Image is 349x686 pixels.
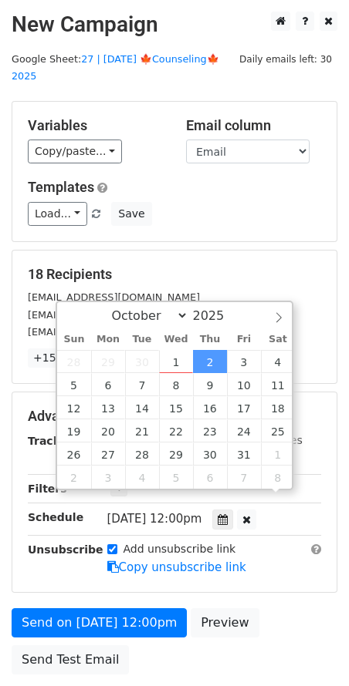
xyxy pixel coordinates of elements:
[242,432,302,449] label: UTM Codes
[261,442,295,466] span: November 1, 2025
[261,466,295,489] span: November 8, 2025
[28,543,103,556] strong: Unsubscribe
[107,512,202,526] span: [DATE] 12:00pm
[227,373,261,396] span: October 10, 2025
[91,373,125,396] span: October 6, 2025
[159,373,193,396] span: October 8, 2025
[124,541,236,557] label: Add unsubscribe link
[261,350,295,373] span: October 4, 2025
[28,483,67,495] strong: Filters
[28,435,80,447] strong: Tracking
[193,442,227,466] span: October 30, 2025
[57,373,91,396] span: October 5, 2025
[193,350,227,373] span: October 2, 2025
[272,612,349,686] iframe: Chat Widget
[227,335,261,345] span: Fri
[57,442,91,466] span: October 26, 2025
[28,511,83,523] strong: Schedule
[193,335,227,345] span: Thu
[28,408,321,425] h5: Advanced
[261,335,295,345] span: Sat
[234,53,337,65] a: Daily emails left: 30
[57,419,91,442] span: October 19, 2025
[227,419,261,442] span: October 24, 2025
[12,53,219,82] small: Google Sheet:
[227,466,261,489] span: November 7, 2025
[188,308,244,323] input: Year
[91,335,125,345] span: Mon
[57,350,91,373] span: September 28, 2025
[227,350,261,373] span: October 3, 2025
[159,396,193,419] span: October 15, 2025
[91,350,125,373] span: September 29, 2025
[57,466,91,489] span: November 2, 2025
[91,396,125,419] span: October 13, 2025
[191,608,259,637] a: Preview
[193,419,227,442] span: October 23, 2025
[28,291,200,303] small: [EMAIL_ADDRESS][DOMAIN_NAME]
[159,350,193,373] span: October 1, 2025
[227,442,261,466] span: October 31, 2025
[125,373,159,396] span: October 7, 2025
[159,466,193,489] span: November 5, 2025
[125,419,159,442] span: October 21, 2025
[28,309,200,321] small: [EMAIL_ADDRESS][DOMAIN_NAME]
[261,396,295,419] span: October 18, 2025
[125,335,159,345] span: Tue
[125,350,159,373] span: September 30, 2025
[111,202,151,226] button: Save
[193,373,227,396] span: October 9, 2025
[227,396,261,419] span: October 17, 2025
[125,442,159,466] span: October 28, 2025
[159,335,193,345] span: Wed
[57,335,91,345] span: Sun
[28,140,122,163] a: Copy/paste...
[28,202,87,226] a: Load...
[28,179,94,195] a: Templates
[12,608,187,637] a: Send on [DATE] 12:00pm
[12,645,129,674] a: Send Test Email
[28,326,200,338] small: [EMAIL_ADDRESS][DOMAIN_NAME]
[261,419,295,442] span: October 25, 2025
[91,466,125,489] span: November 3, 2025
[57,396,91,419] span: October 12, 2025
[125,466,159,489] span: November 4, 2025
[193,396,227,419] span: October 16, 2025
[159,419,193,442] span: October 22, 2025
[234,51,337,68] span: Daily emails left: 30
[28,266,321,283] h5: 18 Recipients
[186,117,321,134] h5: Email column
[91,442,125,466] span: October 27, 2025
[193,466,227,489] span: November 6, 2025
[261,373,295,396] span: October 11, 2025
[159,442,193,466] span: October 29, 2025
[125,396,159,419] span: October 14, 2025
[12,12,337,38] h2: New Campaign
[28,117,163,134] h5: Variables
[28,348,93,368] a: +15 more
[91,419,125,442] span: October 20, 2025
[12,53,219,82] a: 27 | [DATE] 🍁Counseling🍁 2025
[107,560,246,574] a: Copy unsubscribe link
